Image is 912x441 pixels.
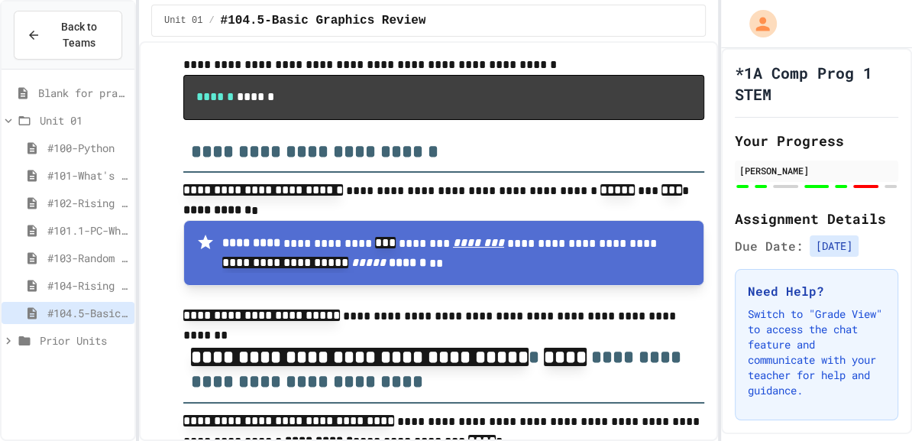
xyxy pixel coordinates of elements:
span: #101.1-PC-Where am I? [47,222,128,238]
span: Back to Teams [50,19,109,51]
span: [DATE] [810,235,859,257]
span: #102-Rising Sun [47,195,128,211]
span: #100-Python [47,140,128,156]
button: Back to Teams [14,11,122,60]
span: #104-Rising Sun Plus [47,277,128,293]
h2: Assignment Details [735,208,898,229]
div: [PERSON_NAME] [739,164,894,177]
span: / [209,15,214,27]
span: #104.5-Basic Graphics Review [221,11,426,30]
h1: *1A Comp Prog 1 STEM [735,62,898,105]
p: Switch to "Grade View" to access the chat feature and communicate with your teacher for help and ... [748,306,885,398]
div: My Account [733,6,781,41]
span: Unit 01 [40,112,128,128]
span: Blank for practice [38,85,128,101]
span: #101-What's This ?? [47,167,128,183]
span: Unit 01 [164,15,202,27]
span: Prior Units [40,332,128,349]
h2: Your Progress [735,130,898,151]
span: Due Date: [735,237,804,255]
span: #103-Random Box [47,250,128,266]
h3: Need Help? [748,282,885,300]
span: #104.5-Basic Graphics Review [47,305,128,321]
